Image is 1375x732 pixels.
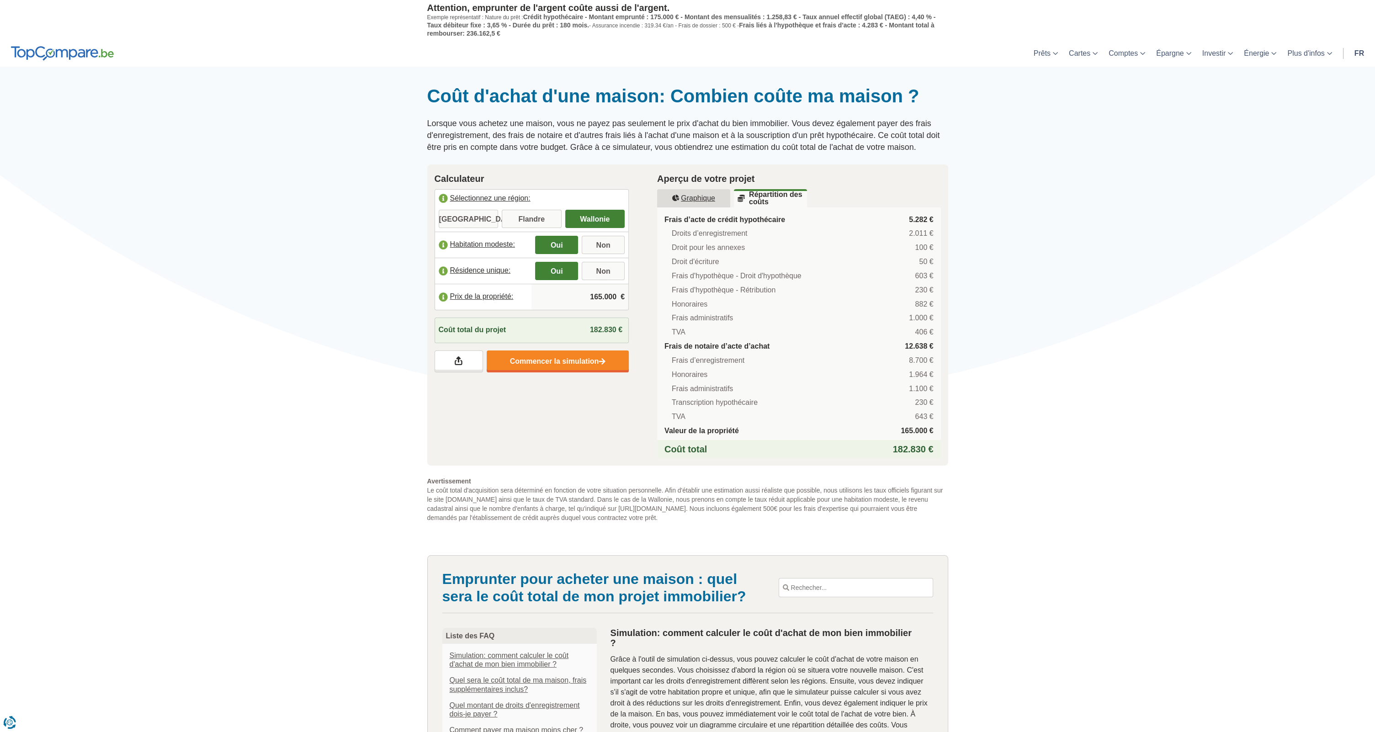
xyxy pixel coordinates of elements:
[435,172,629,186] h2: Calculateur
[909,370,933,380] span: 1.964 €
[1063,40,1103,67] a: Cartes
[1028,40,1063,67] a: Prêts
[664,443,707,456] span: Coût total
[535,285,625,309] input: |
[435,287,532,307] label: Prix de la propriété:
[427,13,948,37] p: Exemple représentatif : Nature du prêt : - Assurance incendie : 319.34 €/an - Frais de dossier : ...
[435,190,629,210] label: Sélectionnez une région:
[672,195,715,202] u: Graphique
[909,355,933,366] span: 8.700 €
[535,236,578,254] label: Oui
[909,313,933,324] span: 1.000 €
[450,651,589,668] a: Simulation: comment calculer le coût d'achat de mon bien immobilier ?
[915,412,933,422] span: 643 €
[427,118,948,153] p: Lorsque vous achetez une maison, vous ne payez pas seulement le prix d'achat du bien immobilier. ...
[672,228,747,239] span: Droits d’enregistrement
[915,299,933,310] span: 882 €
[427,21,934,37] span: Frais liés à l'hypothèque et frais d'acte : 4.283 € - Montant total à rembourser: 236.162,5 €
[611,628,933,648] a: Simulation: comment calculer le coût d'achat de mon bien immobilier ?
[779,578,933,597] input: Rechecher...
[439,325,506,335] span: Coût total du projet
[893,443,934,456] span: 182.830 €
[427,477,948,522] p: Le coût total d'acquisition sera déterminé en fonction de votre situation personnelle. Afin d'éta...
[439,210,499,228] label: [GEOGRAPHIC_DATA]
[915,271,933,281] span: 603 €
[487,350,629,372] a: Commencer la simulation
[450,701,589,718] a: Quel montant de droits d'enregistrement dois-je payer ?
[1151,40,1197,67] a: Épargne
[442,570,765,605] h2: Emprunter pour acheter une maison : quel sera le coût total de mon projet immobilier?
[1349,40,1370,67] a: fr
[11,46,114,61] img: TopCompare
[1238,40,1282,67] a: Énergie
[582,262,625,280] label: Non
[919,257,933,267] span: 50 €
[582,236,625,254] label: Non
[915,327,933,338] span: 406 €
[672,271,802,281] span: Frais d'hypothèque - Droit d'hypothèque
[672,243,745,253] span: Droit pour les annexes
[435,350,483,372] a: Partagez vos résultats
[672,327,685,338] span: TVA
[621,292,625,302] span: €
[672,285,775,296] span: Frais d'hypothèque - Rétribution
[672,398,758,408] span: Transcription hypothécaire
[535,262,578,280] label: Oui
[565,210,625,228] label: Wallonie
[672,384,733,394] span: Frais administratifs
[435,261,532,281] label: Résidence unique:
[435,235,532,255] label: Habitation modeste:
[672,257,719,267] span: Droit d'écriture
[915,243,933,253] span: 100 €
[427,2,948,13] p: Attention, emprunter de l'argent coûte aussi de l'argent.
[672,355,744,366] span: Frais d’enregistrement
[905,341,933,352] span: 12.638 €
[672,412,685,422] span: TVA
[672,299,707,310] span: Honoraires
[738,191,803,206] u: Répartition des coûts
[664,426,739,436] span: Valeur de la propriété
[590,326,622,334] span: 182.830 €
[672,313,733,324] span: Frais administratifs
[909,228,933,239] span: 2.011 €
[664,341,770,352] span: Frais de notaire d’acte d’achat
[909,384,933,394] span: 1.100 €
[915,398,933,408] span: 230 €
[1103,40,1151,67] a: Comptes
[427,477,948,486] span: Avertissement
[446,631,593,640] h4: Liste des FAQ
[427,85,948,107] h1: Coût d'achat d'une maison: Combien coûte ma maison ?
[1282,40,1337,67] a: Plus d'infos
[502,210,562,228] label: Flandre
[599,358,605,366] img: Commencer la simulation
[657,172,941,186] h2: Aperçu de votre projet
[427,13,936,29] span: Crédit hypothécaire - Montant emprunté : 175.000 € - Montant des mensualités : 1.258,83 € - Taux ...
[611,628,924,648] h2: Simulation: comment calculer le coût d'achat de mon bien immobilier ?
[901,426,933,436] span: 165.000 €
[1197,40,1239,67] a: Investir
[909,215,933,225] span: 5.282 €
[664,215,785,225] span: Frais d’acte de crédit hypothécaire
[672,370,707,380] span: Honoraires
[450,676,589,693] a: Quel sera le coût total de ma maison, frais supplémentaires inclus?
[915,285,933,296] span: 230 €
